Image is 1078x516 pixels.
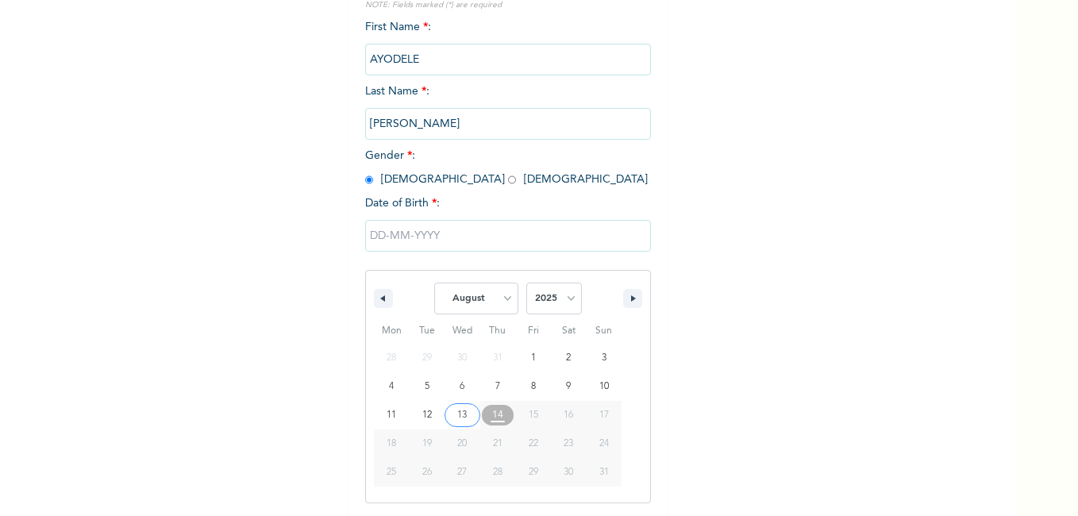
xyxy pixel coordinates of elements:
button: 20 [445,429,480,458]
span: 4 [389,372,394,401]
button: 29 [515,458,551,487]
button: 3 [586,344,622,372]
button: 31 [586,458,622,487]
button: 4 [374,372,410,401]
span: 25 [387,458,396,487]
span: Date of Birth : [365,195,440,212]
span: 13 [457,401,467,429]
button: 18 [374,429,410,458]
span: Fri [515,318,551,344]
span: Wed [445,318,480,344]
button: 15 [515,401,551,429]
span: 30 [564,458,573,487]
span: Tue [410,318,445,344]
span: 9 [566,372,571,401]
button: 14 [480,401,516,429]
span: 18 [387,429,396,458]
span: 7 [495,372,500,401]
span: 21 [493,429,502,458]
button: 26 [410,458,445,487]
span: 17 [599,401,609,429]
span: 8 [531,372,536,401]
span: Mon [374,318,410,344]
button: 13 [445,401,480,429]
button: 11 [374,401,410,429]
span: 20 [457,429,467,458]
button: 17 [586,401,622,429]
button: 27 [445,458,480,487]
button: 19 [410,429,445,458]
input: Enter your last name [365,108,651,140]
span: 22 [529,429,538,458]
span: 24 [599,429,609,458]
button: 16 [551,401,587,429]
span: Last Name : [365,86,651,129]
input: Enter your first name [365,44,651,75]
span: 23 [564,429,573,458]
button: 6 [445,372,480,401]
button: 2 [551,344,587,372]
span: 27 [457,458,467,487]
span: 26 [422,458,432,487]
button: 12 [410,401,445,429]
button: 21 [480,429,516,458]
span: 28 [493,458,502,487]
input: DD-MM-YYYY [365,220,651,252]
span: 6 [460,372,464,401]
span: 10 [599,372,609,401]
span: 31 [599,458,609,487]
span: First Name : [365,21,651,65]
button: 9 [551,372,587,401]
span: Sat [551,318,587,344]
span: 29 [529,458,538,487]
button: 7 [480,372,516,401]
span: 19 [422,429,432,458]
button: 28 [480,458,516,487]
button: 25 [374,458,410,487]
button: 5 [410,372,445,401]
span: 1 [531,344,536,372]
span: 12 [422,401,432,429]
span: 3 [602,344,606,372]
span: 11 [387,401,396,429]
span: 14 [492,401,503,429]
button: 10 [586,372,622,401]
button: 24 [586,429,622,458]
button: 8 [515,372,551,401]
span: 2 [566,344,571,372]
span: 15 [529,401,538,429]
span: 5 [425,372,429,401]
span: Sun [586,318,622,344]
button: 23 [551,429,587,458]
span: Thu [480,318,516,344]
button: 1 [515,344,551,372]
button: 30 [551,458,587,487]
button: 22 [515,429,551,458]
span: 16 [564,401,573,429]
span: Gender : [DEMOGRAPHIC_DATA] [DEMOGRAPHIC_DATA] [365,150,648,185]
